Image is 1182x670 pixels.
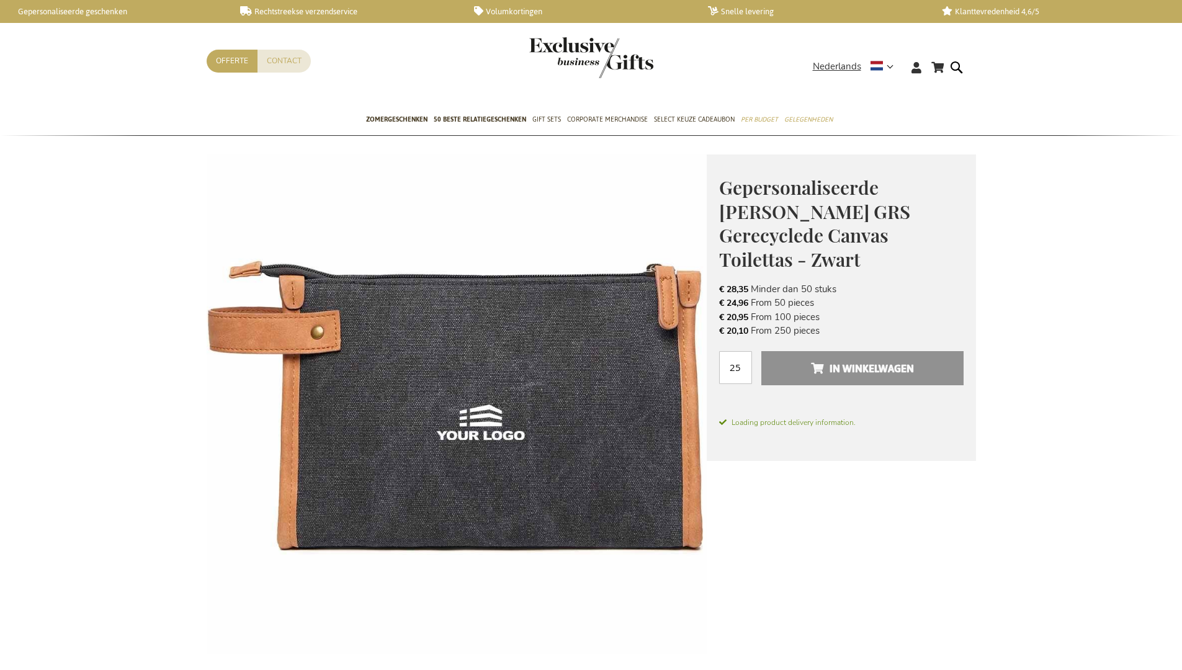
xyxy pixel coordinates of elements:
li: Minder dan 50 stuks [719,282,964,296]
span: Per Budget [741,113,778,126]
span: € 24,96 [719,297,748,309]
a: Select Keuze Cadeaubon [654,105,735,136]
img: Exclusive Business gifts logo [529,37,653,78]
li: From 250 pieces [719,324,964,337]
a: Gift Sets [532,105,561,136]
li: From 100 pieces [719,310,964,324]
a: Volumkortingen [474,6,688,17]
span: Gelegenheden [784,113,833,126]
a: Snelle levering [708,6,922,17]
span: € 20,95 [719,311,748,323]
span: Gift Sets [532,113,561,126]
a: Klanttevredenheid 4,6/5 [942,6,1156,17]
a: store logo [529,37,591,78]
a: Gepersonaliseerde geschenken [6,6,220,17]
a: Offerte [207,50,257,73]
a: 50 beste relatiegeschenken [434,105,526,136]
span: Nederlands [813,60,861,74]
span: Corporate Merchandise [567,113,648,126]
img: Personalised Bosler GRS Recycled Canvas Toiletry Bag - Black [207,154,707,654]
a: Corporate Merchandise [567,105,648,136]
span: Loading product delivery information. [719,417,964,428]
span: € 28,35 [719,284,748,295]
a: Gelegenheden [784,105,833,136]
a: Zomergeschenken [366,105,428,136]
a: Per Budget [741,105,778,136]
a: Rechtstreekse verzendservice [240,6,454,17]
a: Contact [257,50,311,73]
span: 50 beste relatiegeschenken [434,113,526,126]
span: Zomergeschenken [366,113,428,126]
span: € 20,10 [719,325,748,337]
input: Aantal [719,351,752,384]
span: Gepersonaliseerde [PERSON_NAME] GRS Gerecyclede Canvas Toilettas - Zwart [719,175,910,272]
span: Select Keuze Cadeaubon [654,113,735,126]
li: From 50 pieces [719,296,964,310]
